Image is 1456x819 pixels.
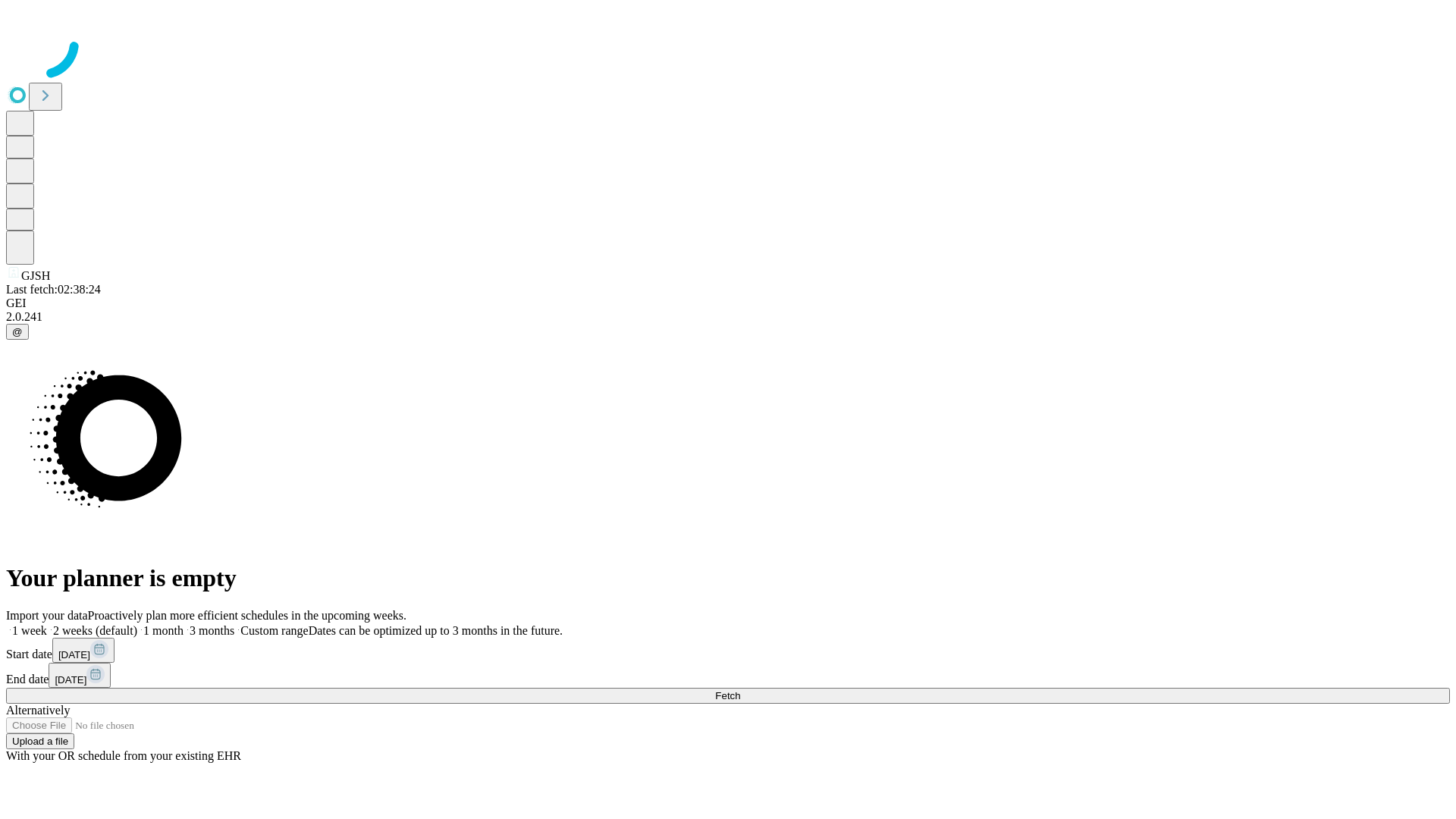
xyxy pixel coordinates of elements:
[6,609,88,622] span: Import your data
[309,624,563,637] span: Dates can be optimized up to 3 months in the future.
[6,638,1450,663] div: Start date
[55,674,86,686] span: [DATE]
[6,663,1450,688] div: End date
[6,749,241,762] span: With your OR schedule from your existing EHR
[21,269,50,282] span: GJSH
[143,624,184,637] span: 1 month
[240,624,308,637] span: Custom range
[12,624,47,637] span: 1 week
[6,297,1450,310] div: GEI
[6,310,1450,324] div: 2.0.241
[12,326,23,337] span: @
[6,733,74,749] button: Upload a file
[715,690,740,701] span: Fetch
[53,624,137,637] span: 2 weeks (default)
[6,704,70,717] span: Alternatively
[49,663,111,688] button: [DATE]
[6,324,29,340] button: @
[6,283,101,296] span: Last fetch: 02:38:24
[58,649,90,661] span: [DATE]
[88,609,406,622] span: Proactively plan more efficient schedules in the upcoming weeks.
[190,624,234,637] span: 3 months
[52,638,115,663] button: [DATE]
[6,688,1450,704] button: Fetch
[6,564,1450,592] h1: Your planner is empty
